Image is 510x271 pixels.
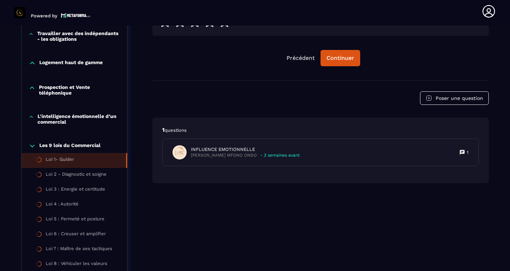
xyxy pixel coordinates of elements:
p: 1 [467,149,469,155]
div: Loi 4 : Autorité [46,201,79,209]
p: L'intelligence émotionnelle d’un commercial [38,113,120,125]
div: Loi 1- Guider [46,157,74,164]
button: Poser une question [420,91,489,105]
div: Loi 8 : Véhiculer les valeurs [46,261,107,269]
p: Logement haut de gamme [39,60,103,67]
img: logo-branding [14,7,25,18]
button: Précédent [281,50,321,66]
span: questions [165,128,187,133]
p: [PERSON_NAME] MFONO ONDO [191,153,257,158]
div: Loi 3 : Energie et certitude [46,186,105,194]
button: Continuer [321,50,360,66]
p: 1 [162,126,479,134]
div: Loi 6 : Creuser et amplifier [46,231,106,239]
p: Prospection et Vente téléphonique [39,84,120,96]
div: Loi 2 - Diagnostic et soigne [46,171,107,179]
p: INFLUENCE EMOTIONNELLE [191,146,300,153]
div: Loi 7 : Maître de ses tactiques [46,246,112,254]
p: Les 9 lois du Commercial [39,142,101,149]
div: Continuer [327,55,354,62]
p: - 3 semaines avant [260,153,300,158]
img: logo [61,12,91,18]
p: Travailler avec des indépendants - les obligations [37,30,120,42]
div: Loi 5 : Fermeté et posture [46,216,104,224]
p: Powered by [31,13,57,18]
